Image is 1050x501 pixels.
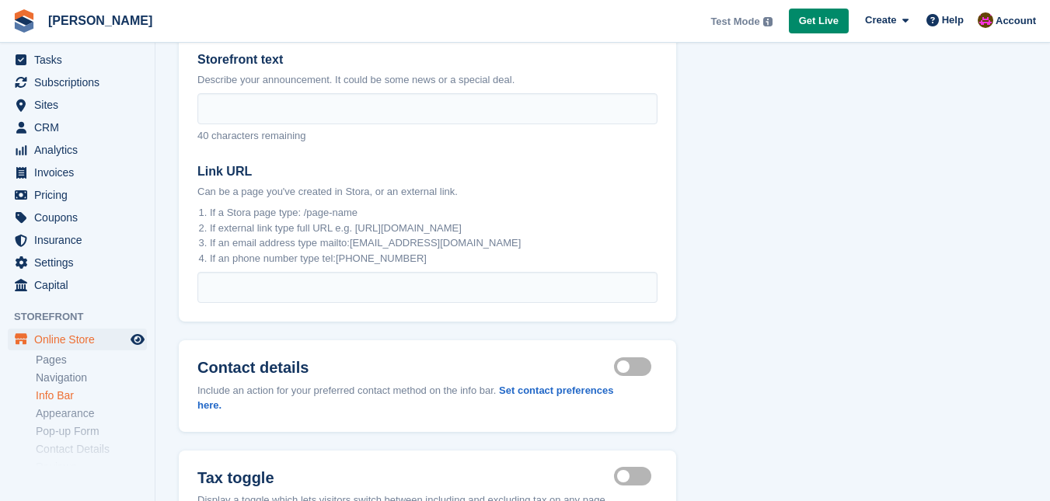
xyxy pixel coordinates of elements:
span: Subscriptions [34,71,127,93]
img: stora-icon-8386f47178a22dfd0bd8f6a31ec36ba5ce8667c1dd55bd0f319d3a0aa187defe.svg [12,9,36,33]
li: If external link type full URL e.g. [URL][DOMAIN_NAME] [210,221,658,236]
a: menu [8,139,147,161]
a: menu [8,94,147,116]
a: Pop-up Form [36,424,147,439]
span: characters remaining [211,130,305,141]
span: Include an action for your preferred contact method on the info bar. [197,384,496,396]
span: Coupons [34,207,127,228]
li: If a Stora page type: /page-name [210,205,658,221]
label: Contact details visible [614,365,658,367]
img: Paul Tericas [978,12,993,28]
label: Tax toggle [197,469,614,487]
span: Capital [34,274,127,296]
a: Get Live [789,9,849,34]
a: Info Bar [36,388,147,403]
a: Pages [36,353,147,367]
a: menu [8,207,147,228]
span: Help [942,12,964,28]
li: If an phone number type tel:[PHONE_NUMBER] [210,251,658,266]
span: Sites [34,94,127,116]
p: Describe your announcement. It could be some news or a special deal. [197,72,658,88]
a: menu [8,229,147,251]
span: Create [865,12,896,28]
a: menu [8,184,147,206]
a: [PERSON_NAME] [42,8,159,33]
span: Account [996,13,1036,29]
span: Pricing [34,184,127,206]
label: Link URL [197,162,658,181]
p: Can be a page you've created in Stora, or an external link. [197,184,658,200]
a: Reviews [36,460,147,475]
a: menu [8,49,147,71]
label: Storefront text [197,50,658,69]
label: Tax toggle visible [614,475,658,478]
a: Contact Details [36,442,147,457]
a: menu [8,252,147,273]
span: Test Mode [710,14,759,30]
span: 40 [197,130,208,141]
a: Preview store [128,330,147,349]
span: Settings [34,252,127,273]
span: Analytics [34,139,127,161]
label: Contact details [197,359,614,377]
a: menu [8,117,147,138]
li: If an email address type mailto:[EMAIL_ADDRESS][DOMAIN_NAME] [210,235,658,251]
span: Invoices [34,162,127,183]
span: Tasks [34,49,127,71]
a: menu [8,329,147,350]
span: Storefront [14,309,155,325]
a: Appearance [36,406,147,421]
span: Online Store [34,329,127,350]
img: icon-info-grey-7440780725fd019a000dd9b08b2336e03edf1995a4989e88bcd33f0948082b44.svg [763,17,773,26]
a: menu [8,162,147,183]
a: menu [8,71,147,93]
span: CRM [34,117,127,138]
span: Insurance [34,229,127,251]
a: menu [8,274,147,296]
a: Navigation [36,371,147,385]
span: Get Live [799,13,839,29]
